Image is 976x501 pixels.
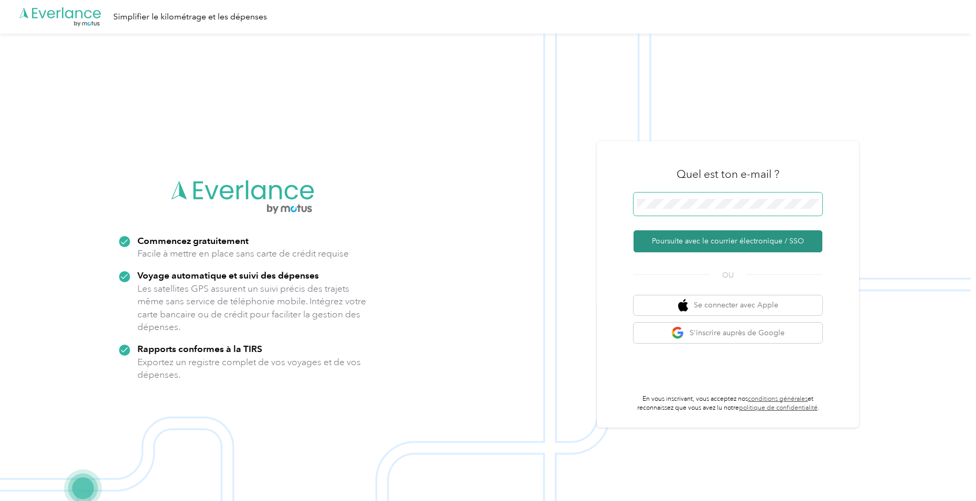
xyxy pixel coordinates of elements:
p: Facile à mettre en place sans carte de crédit requise [137,247,349,260]
a: conditions générales [748,395,808,403]
div: Simplifier le kilométrage et les dépenses [113,10,267,24]
strong: Commencez gratuitement [137,235,249,246]
span: OU [710,270,746,281]
button: Logo de la pommeSe connecter avec Apple [634,295,822,316]
h3: Quel est ton e-mail ? [677,167,779,182]
button: Logo googleS'inscrire auprès de Google [634,323,822,343]
p: En vous inscrivant, vous acceptez nos et reconnaissez que vous avez lu notre . [634,395,822,413]
strong: Voyage automatique et suivi des dépenses [137,270,319,281]
img: Logo de la pomme [678,299,689,312]
p: Exportez un registre complet de vos voyages et de vos dépenses. [137,356,367,381]
img: Logo google [671,326,684,339]
a: politique de confidentialité [739,404,818,412]
button: Poursuite avec le courrier électronique / SSO [634,230,822,252]
p: Les satellites GPS assurent un suivi précis des trajets même sans service de téléphonie mobile. I... [137,282,367,334]
strong: Rapports conformes à la TIRS [137,343,262,354]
